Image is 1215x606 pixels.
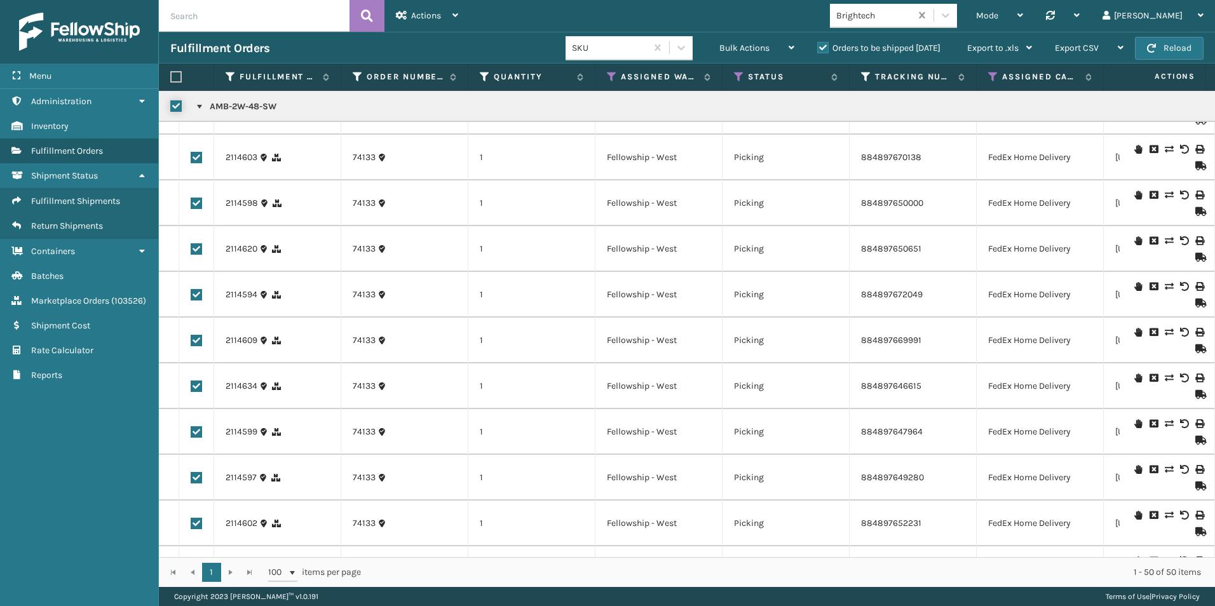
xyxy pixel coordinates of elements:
td: FedEx Home Delivery [977,180,1104,226]
i: Void Label [1180,236,1188,245]
span: Shipment Cost [31,320,90,331]
a: 2114620 [226,243,257,255]
td: FedEx Home Delivery [977,546,1104,592]
i: Cancel Fulfillment Order [1150,282,1157,291]
i: Mark as Shipped [1195,436,1203,445]
i: Change shipping [1165,556,1172,565]
a: 74133 [353,334,376,347]
i: Change shipping [1165,419,1172,428]
td: Fellowship - West [595,363,723,409]
span: Actions [411,10,441,21]
a: 74133 [353,288,376,301]
i: Change shipping [1165,191,1172,199]
td: Picking [723,455,850,501]
i: Cancel Fulfillment Order [1150,374,1157,382]
td: FedEx Home Delivery [977,501,1104,546]
span: Containers [31,246,75,257]
a: 2114594 [226,288,257,301]
span: Reports [31,370,62,380]
i: Mark as Shipped [1195,344,1203,353]
i: Print Label [1195,145,1203,154]
td: FedEx Home Delivery [977,409,1104,455]
i: On Hold [1134,374,1142,382]
i: Print Label [1195,191,1203,199]
td: FedEx Home Delivery [977,135,1104,180]
i: Cancel Fulfillment Order [1150,236,1157,245]
i: On Hold [1134,236,1142,245]
i: Mark as Shipped [1195,527,1203,536]
a: 884897672049 [861,289,923,300]
i: Print Label [1195,465,1203,474]
span: Export CSV [1055,43,1099,53]
p: AMB-2W-48-SW [197,100,276,113]
a: 74133 [353,151,376,164]
i: Mark as Shipped [1195,481,1203,490]
div: | [1106,587,1200,606]
a: 2114603 [226,151,257,164]
span: items per page [268,563,361,582]
span: Fulfillment Shipments [31,196,120,206]
i: Cancel Fulfillment Order [1150,511,1157,520]
i: On Hold [1134,282,1142,291]
td: FedEx Home Delivery [977,226,1104,272]
label: Order Number [367,71,444,83]
div: Brightech [836,9,912,22]
a: 884897650651 [861,243,921,254]
td: FedEx Home Delivery [977,272,1104,318]
i: Void Label [1180,282,1188,291]
label: Tracking Number [875,71,952,83]
td: 1 [468,409,595,455]
a: Terms of Use [1106,592,1150,601]
label: Assigned Carrier Service [1002,71,1079,83]
a: 884897649280 [861,472,924,483]
td: 1 [468,318,595,363]
td: 1 [468,180,595,226]
i: On Hold [1134,511,1142,520]
td: 1 [468,501,595,546]
a: 884897646615 [861,380,921,391]
span: Batches [31,271,64,281]
div: SKU [572,41,648,55]
a: 2114597 [226,471,257,484]
span: Marketplace Orders [31,295,109,306]
i: Void Label [1180,419,1188,428]
i: Change shipping [1165,328,1172,337]
td: Picking [723,318,850,363]
span: Inventory [31,121,69,131]
i: Print Label [1195,328,1203,337]
td: Picking [723,501,850,546]
td: 1 [468,546,595,592]
a: 74133 [353,517,376,530]
td: Fellowship - West [595,455,723,501]
label: Quantity [494,71,571,83]
td: Picking [723,180,850,226]
i: Cancel Fulfillment Order [1150,191,1157,199]
i: Cancel Fulfillment Order [1150,145,1157,154]
td: 1 [468,135,595,180]
i: Print Label [1195,556,1203,565]
button: Reload [1135,37,1204,60]
i: Print Label [1195,374,1203,382]
span: ( 103526 ) [111,295,146,306]
i: Void Label [1180,328,1188,337]
a: 884897670138 [861,152,921,163]
td: Fellowship - West [595,501,723,546]
i: Mark as Shipped [1195,207,1203,216]
i: Void Label [1180,465,1188,474]
td: Fellowship - West [595,318,723,363]
span: Mode [976,10,998,21]
td: 1 [468,363,595,409]
i: Change shipping [1165,374,1172,382]
td: Picking [723,409,850,455]
span: Export to .xls [967,43,1019,53]
i: Change shipping [1165,511,1172,520]
i: Print Label [1195,236,1203,245]
td: Picking [723,272,850,318]
img: logo [19,13,140,51]
label: Orders to be shipped [DATE] [817,43,940,53]
i: Mark as Shipped [1195,161,1203,170]
td: Fellowship - West [595,135,723,180]
span: Administration [31,96,92,107]
div: 1 - 50 of 50 items [379,566,1201,579]
span: Actions [1115,66,1203,87]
